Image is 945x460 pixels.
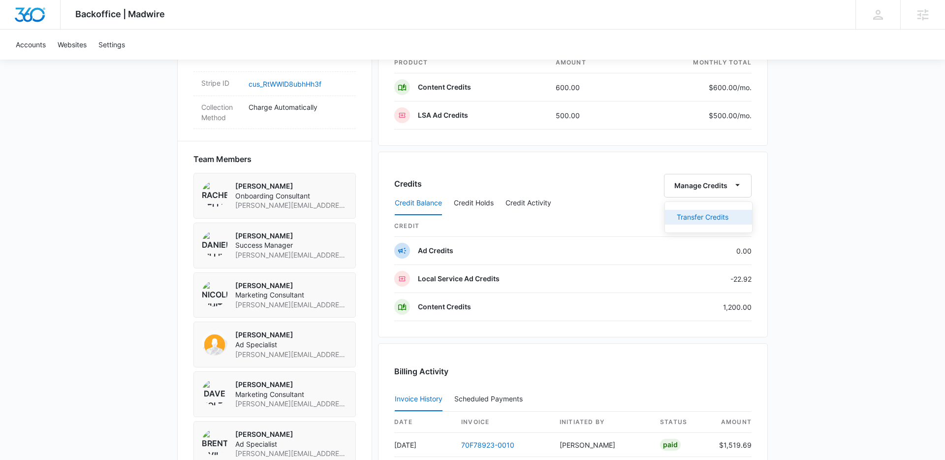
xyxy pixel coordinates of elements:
p: Ad Credits [418,246,453,256]
th: product [394,52,548,73]
td: 0.00 [647,237,752,265]
p: Charge Automatically [249,102,348,112]
p: Local Service Ad Credits [418,274,500,284]
span: [PERSON_NAME][EMAIL_ADDRESS][PERSON_NAME][DOMAIN_NAME] [235,399,347,409]
span: Backoffice | Madwire [75,9,165,19]
img: Nicole White [202,281,227,306]
img: Danielle Billington [202,231,227,257]
a: Accounts [10,30,52,60]
p: $600.00 [705,82,752,93]
p: [PERSON_NAME] [235,231,347,241]
button: Credit Holds [454,192,494,215]
p: Content Credits [418,82,471,92]
td: 500.00 [548,101,632,130]
img: Brent Avila [202,429,227,455]
span: /mo. [737,111,752,120]
p: [PERSON_NAME] [235,380,347,390]
td: [DATE] [394,433,453,457]
td: $1,519.69 [711,433,752,457]
td: [PERSON_NAME] [552,433,652,457]
span: Success Manager [235,240,347,250]
img: kyl Davis [202,330,227,356]
span: Team Members [193,153,252,165]
th: date [394,412,453,433]
button: Transfer Credits [665,210,752,225]
th: Initiated By [552,412,652,433]
dt: Stripe ID [201,78,241,88]
th: amount [711,412,752,433]
a: cus_RtWWlD8ubhHh3f [249,80,321,88]
td: -22.92 [647,265,752,293]
button: Invoice History [395,388,442,411]
span: [PERSON_NAME][EMAIL_ADDRESS][DOMAIN_NAME] [235,300,347,310]
span: [PERSON_NAME][EMAIL_ADDRESS][PERSON_NAME][DOMAIN_NAME] [235,449,347,459]
button: Credit Activity [505,192,551,215]
th: invoice [453,412,552,433]
p: [PERSON_NAME] [235,281,347,291]
div: Collection MethodCharge Automatically [193,96,356,129]
button: Credit Balance [395,192,442,215]
span: [PERSON_NAME][EMAIL_ADDRESS][PERSON_NAME][DOMAIN_NAME] [235,200,347,210]
th: monthly total [631,52,752,73]
img: Dave Holzapfel [202,380,227,405]
p: Content Credits [418,302,471,312]
th: credit [394,216,647,237]
span: Ad Specialist [235,439,347,449]
a: Websites [52,30,93,60]
span: /mo. [737,83,752,92]
p: LSA Ad Credits [418,110,468,120]
div: Paid [660,439,681,451]
p: [PERSON_NAME] [235,429,347,439]
span: Marketing Consultant [235,290,347,300]
th: status [652,412,711,433]
button: Manage Credits [664,174,752,197]
p: $500.00 [705,110,752,121]
p: [PERSON_NAME] [235,330,347,340]
span: Onboarding Consultant [235,191,347,201]
dt: Collection Method [201,102,241,123]
a: Settings [93,30,131,60]
div: Transfer Credits [677,214,728,221]
td: 1,200.00 [647,293,752,321]
h3: Billing Activity [394,365,752,377]
td: 600.00 [548,73,632,101]
span: [PERSON_NAME][EMAIL_ADDRESS][DOMAIN_NAME] [235,350,347,360]
div: Scheduled Payments [454,395,527,402]
th: Remaining [647,216,752,237]
span: Marketing Consultant [235,390,347,399]
th: amount [548,52,632,73]
a: 70F78923-0010 [461,441,514,449]
img: Rachel Bellio [202,181,227,207]
span: [PERSON_NAME][EMAIL_ADDRESS][PERSON_NAME][DOMAIN_NAME] [235,250,347,260]
p: [PERSON_NAME] [235,181,347,191]
div: Stripe IDcus_RtWWlD8ubhHh3f [193,72,356,96]
h3: Credits [394,178,422,190]
span: Ad Specialist [235,340,347,350]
